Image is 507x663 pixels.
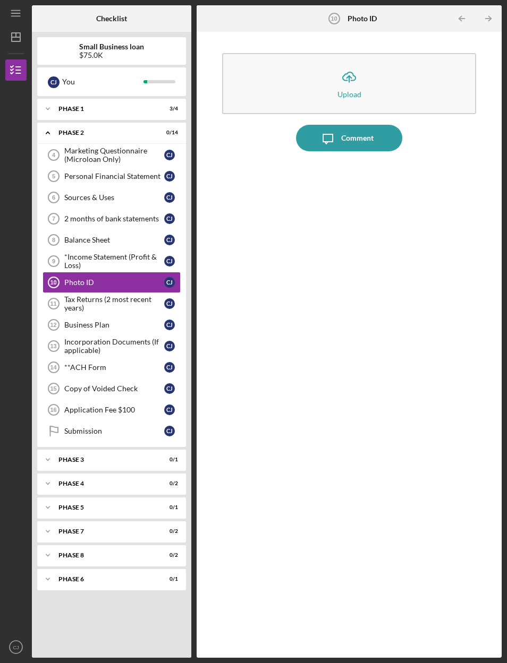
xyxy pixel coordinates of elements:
[52,194,55,201] tspan: 6
[164,298,175,309] div: C J
[164,150,175,160] div: C J
[52,216,55,222] tspan: 7
[62,73,143,91] div: You
[64,338,164,355] div: Incorporation Documents (If applicable)
[50,300,56,307] tspan: 11
[64,236,164,244] div: Balance Sheet
[164,404,175,415] div: C J
[159,130,178,136] div: 0 / 14
[164,213,175,224] div: C J
[164,235,175,245] div: C J
[64,427,164,435] div: Submission
[43,272,181,293] a: 10Photo IDCJ
[50,343,56,349] tspan: 13
[58,504,151,511] div: Phase 5
[296,125,402,151] button: Comment
[164,362,175,373] div: C J
[52,152,56,158] tspan: 4
[43,187,181,208] a: 6Sources & UsesCJ
[50,364,57,371] tspan: 14
[337,90,361,98] div: Upload
[58,130,151,136] div: Phase 2
[43,420,181,442] a: SubmissionCJ
[50,279,56,286] tspan: 10
[79,51,144,59] div: $75.0K
[164,426,175,436] div: C J
[341,125,374,151] div: Comment
[64,214,164,223] div: 2 months of bank statements
[58,528,151,535] div: Phase 7
[48,76,60,88] div: C J
[50,407,56,413] tspan: 16
[5,636,27,658] button: CJ
[64,278,164,287] div: Photo ID
[64,147,164,163] div: Marketing Questionnaire (Microloan Only)
[43,335,181,357] a: 13Incorporation Documents (If applicable)CJ
[43,208,181,229] a: 72 months of bank statementsCJ
[43,314,181,335] a: 12Business PlanCJ
[64,295,164,312] div: Tax Returns (2 most recent years)
[159,504,178,511] div: 0 / 1
[164,341,175,351] div: C J
[96,14,127,23] b: Checklist
[164,256,175,266] div: C J
[64,363,164,372] div: **ACH Form
[43,166,181,187] a: 5Personal Financial StatementCJ
[50,385,56,392] tspan: 15
[64,321,164,329] div: Business Plan
[50,322,56,328] tspan: 12
[64,193,164,202] div: Sources & Uses
[43,229,181,251] a: 8Balance SheetCJ
[52,258,55,264] tspan: 9
[43,378,181,399] a: 15Copy of Voided CheckCJ
[164,192,175,203] div: C J
[79,42,144,51] b: Small Business loan
[64,253,164,270] div: *Income Statement (Profit & Loss)
[43,144,181,166] a: 4Marketing Questionnaire (Microloan Only)CJ
[58,106,151,112] div: Phase 1
[159,457,178,463] div: 0 / 1
[159,480,178,487] div: 0 / 2
[43,293,181,314] a: 11Tax Returns (2 most recent years)CJ
[64,406,164,414] div: Application Fee $100
[164,277,175,288] div: C J
[159,576,178,582] div: 0 / 1
[164,171,175,182] div: C J
[164,320,175,330] div: C J
[43,399,181,420] a: 16Application Fee $100CJ
[331,15,337,22] tspan: 10
[58,480,151,487] div: Phase 4
[52,237,55,243] tspan: 8
[222,53,477,114] button: Upload
[64,384,164,393] div: Copy of Voided Check
[58,576,151,582] div: Phase 6
[58,457,151,463] div: Phase 3
[164,383,175,394] div: C J
[43,357,181,378] a: 14**ACH FormCJ
[64,172,164,180] div: Personal Financial Statement
[43,251,181,272] a: 9*Income Statement (Profit & Loss)CJ
[159,528,178,535] div: 0 / 2
[58,552,151,558] div: Phase 8
[13,644,19,650] text: CJ
[159,106,178,112] div: 3 / 4
[348,14,377,23] b: Photo ID
[159,552,178,558] div: 0 / 2
[52,173,55,179] tspan: 5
